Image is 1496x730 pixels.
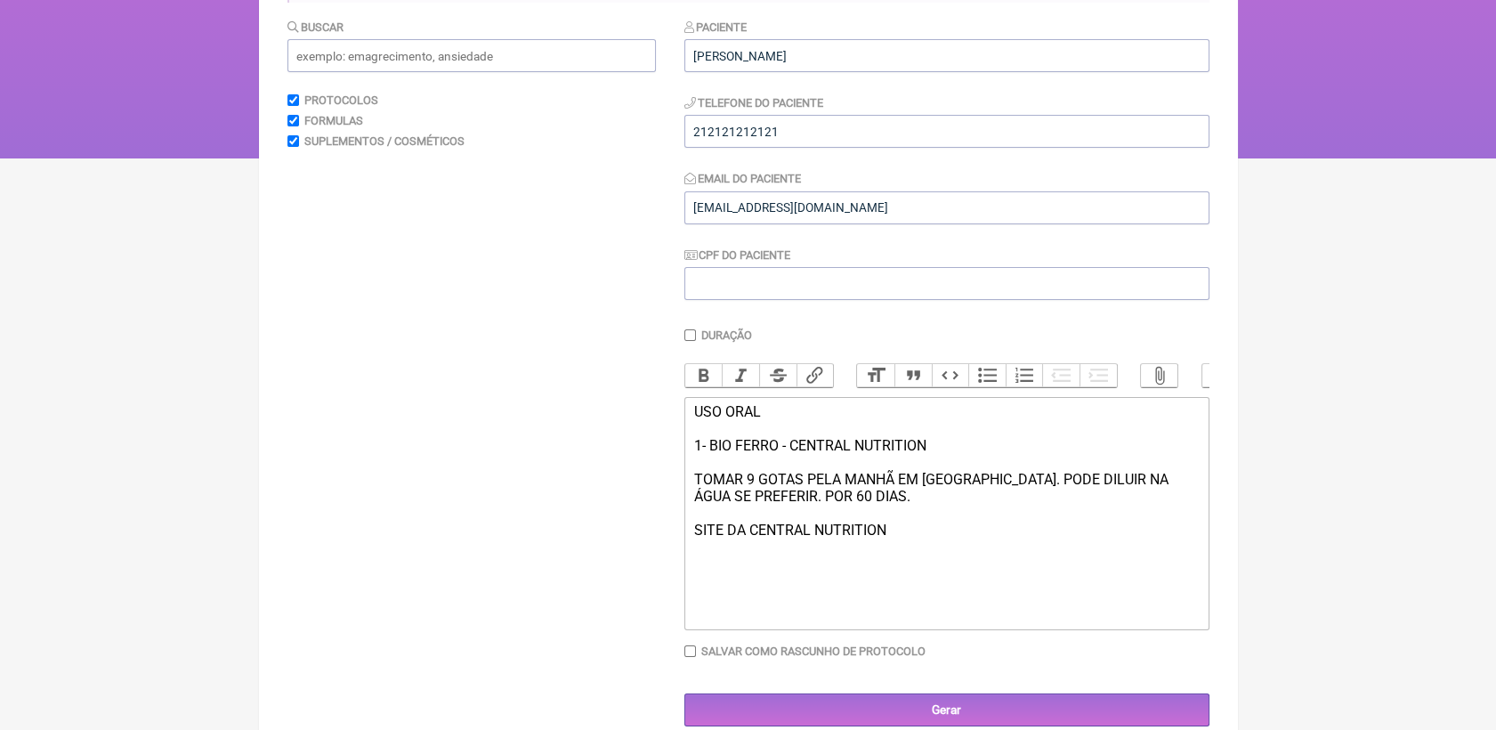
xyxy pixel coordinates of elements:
label: Email do Paciente [684,172,802,185]
div: USO ORAL 1- BIO FERRO - CENTRAL NUTRITION TOMAR 9 GOTAS PELA MANHÃ EM [GEOGRAPHIC_DATA]. PODE DIL... [693,403,1199,623]
button: Italic [722,364,759,387]
label: Duração [701,328,752,342]
button: Heading [857,364,894,387]
button: Attach Files [1141,364,1178,387]
button: Code [932,364,969,387]
button: Quote [894,364,932,387]
label: CPF do Paciente [684,248,791,262]
button: Bullets [968,364,1006,387]
label: Salvar como rascunho de Protocolo [701,645,926,658]
button: Bold [685,364,723,387]
button: Increase Level [1080,364,1117,387]
label: Buscar [287,20,344,34]
input: exemplo: emagrecimento, ansiedade [287,39,656,72]
button: Strikethrough [759,364,797,387]
input: Gerar [684,693,1209,726]
button: Link [797,364,834,387]
label: Paciente [684,20,748,34]
button: Undo [1202,364,1240,387]
button: Decrease Level [1042,364,1080,387]
button: Numbers [1006,364,1043,387]
label: Suplementos / Cosméticos [304,134,465,148]
label: Protocolos [304,93,378,107]
label: Formulas [304,114,363,127]
label: Telefone do Paciente [684,96,824,109]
